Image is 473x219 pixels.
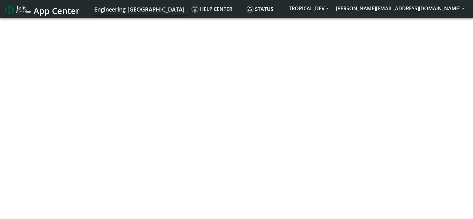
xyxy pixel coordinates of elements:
[247,6,253,12] img: status.svg
[285,3,332,14] button: TROPICAL_DEV
[34,5,80,17] span: App Center
[192,6,232,12] span: Help center
[332,3,468,14] button: [PERSON_NAME][EMAIL_ADDRESS][DOMAIN_NAME]
[94,6,184,13] span: Engineering-[GEOGRAPHIC_DATA]
[5,4,31,14] img: logo-telit-cinterion-gw-new.png
[189,3,244,15] a: Help center
[5,2,79,16] a: App Center
[244,3,285,15] a: Status
[247,6,273,12] span: Status
[94,3,184,15] a: Your current platform instance
[192,6,198,12] img: knowledge.svg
